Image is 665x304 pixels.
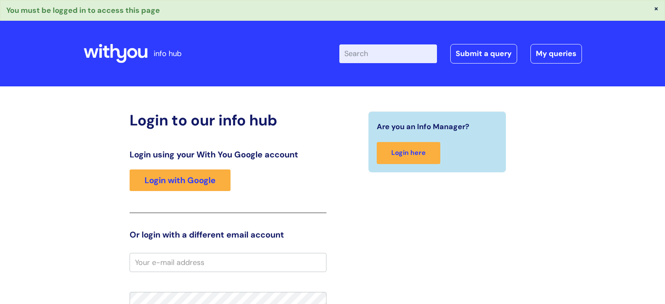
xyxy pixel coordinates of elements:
span: Are you an Info Manager? [377,120,469,133]
a: My queries [530,44,582,63]
a: Login here [377,142,440,164]
input: Search [339,44,437,63]
h2: Login to our info hub [130,111,326,129]
input: Your e-mail address [130,253,326,272]
p: info hub [154,47,182,60]
h3: Login using your With You Google account [130,150,326,159]
h3: Or login with a different email account [130,230,326,240]
button: × [654,5,659,12]
a: Login with Google [130,169,231,191]
a: Submit a query [450,44,517,63]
